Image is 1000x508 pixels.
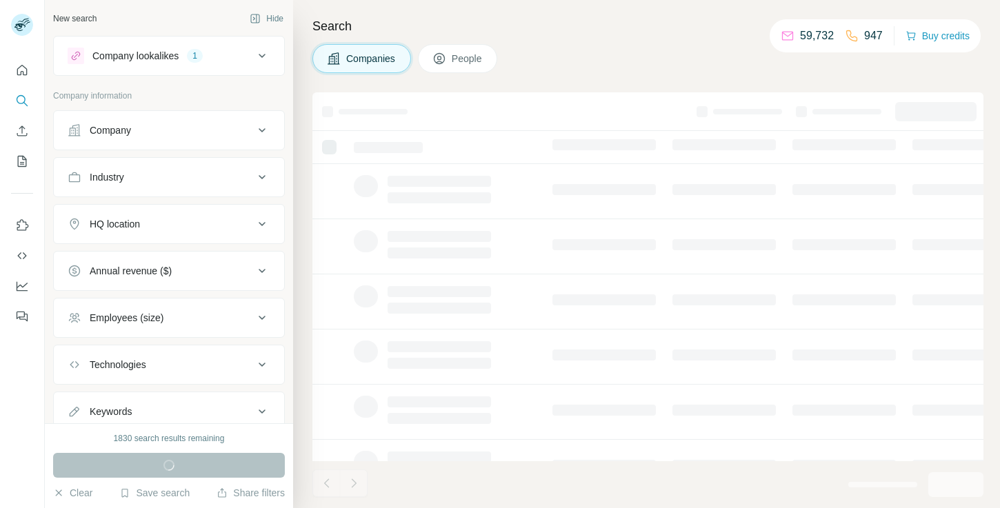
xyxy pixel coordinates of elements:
button: Quick start [11,58,33,83]
button: Company [54,114,284,147]
button: Dashboard [11,274,33,298]
button: Technologies [54,348,284,381]
div: Employees (size) [90,311,163,325]
div: Industry [90,170,124,184]
div: Annual revenue ($) [90,264,172,278]
button: Company lookalikes1 [54,39,284,72]
div: Technologies [90,358,146,372]
div: 1830 search results remaining [114,432,225,445]
div: New search [53,12,97,25]
div: HQ location [90,217,140,231]
div: 1 [187,50,203,62]
span: People [452,52,483,65]
span: Companies [346,52,397,65]
button: Buy credits [906,26,970,45]
button: Keywords [54,395,284,428]
button: Annual revenue ($) [54,254,284,287]
button: Share filters [217,486,285,500]
p: Company information [53,90,285,102]
button: Use Surfe API [11,243,33,268]
button: Employees (size) [54,301,284,334]
button: Feedback [11,304,33,329]
div: Company [90,123,131,137]
button: Enrich CSV [11,119,33,143]
p: 947 [864,28,883,44]
button: HQ location [54,207,284,241]
button: My lists [11,149,33,174]
button: Industry [54,161,284,194]
div: Keywords [90,405,132,418]
button: Hide [240,8,293,29]
button: Search [11,88,33,113]
button: Save search [119,486,190,500]
button: Clear [53,486,92,500]
button: Use Surfe on LinkedIn [11,213,33,238]
h4: Search [312,17,983,36]
p: 59,732 [800,28,834,44]
div: Company lookalikes [92,49,179,63]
